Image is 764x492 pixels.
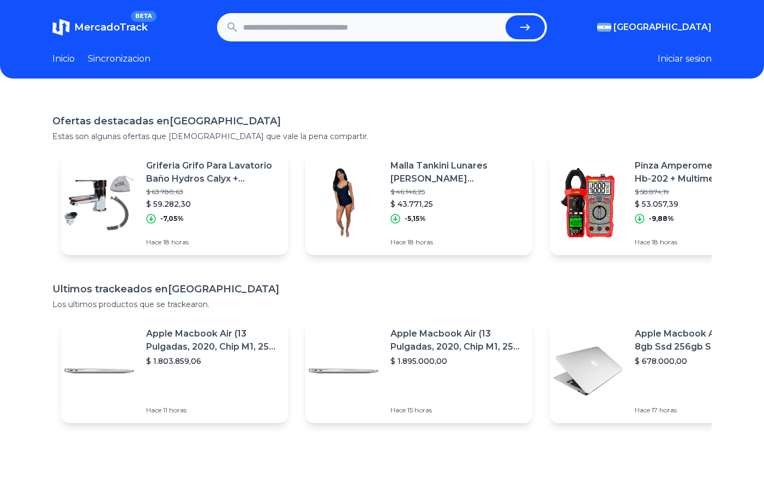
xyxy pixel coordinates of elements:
a: Sincronizacion [88,52,151,65]
h1: Ofertas destacadas en [GEOGRAPHIC_DATA] [52,113,712,129]
p: $ 46.146,25 [390,188,524,196]
p: Griferia Grifo Para Lavatorio Baño Hydros Calyx + Flexibles [146,159,279,185]
p: -5,15% [405,214,426,223]
p: Malla Tankini Lunares [PERSON_NAME] [PERSON_NAME] Mare 12971 [390,159,524,185]
img: Featured image [550,333,626,409]
img: Featured image [61,165,137,241]
p: $ 43.771,25 [390,199,524,209]
p: -7,05% [160,214,184,223]
a: Featured imageApple Macbook Air (13 Pulgadas, 2020, Chip M1, 256 Gb De Ssd, 8 Gb De Ram) - Plata$... [305,319,532,423]
img: Featured image [61,333,137,409]
img: Featured image [305,165,382,241]
p: Hace 11 horas [146,406,279,415]
p: $ 1.895.000,00 [390,356,524,367]
p: Apple Macbook Air (13 Pulgadas, 2020, Chip M1, 256 Gb De Ssd, 8 Gb De Ram) - Plata [146,327,279,353]
button: Iniciar sesion [658,52,712,65]
p: Apple Macbook Air (13 Pulgadas, 2020, Chip M1, 256 Gb De Ssd, 8 Gb De Ram) - Plata [390,327,524,353]
a: MercadoTrackBETA [52,19,148,36]
span: BETA [131,11,157,22]
p: Estas son algunas ofertas que [DEMOGRAPHIC_DATA] que vale la pena compartir. [52,131,712,142]
p: Hace 18 horas [390,238,524,247]
img: MercadoTrack [52,19,70,36]
h1: Ultimos trackeados en [GEOGRAPHIC_DATA] [52,281,712,297]
a: Featured imageMalla Tankini Lunares [PERSON_NAME] [PERSON_NAME] Mare 12971$ 46.146,25$ 43.771,25-... [305,151,532,255]
span: [GEOGRAPHIC_DATA] [613,21,712,34]
img: Featured image [305,333,382,409]
p: Hace 18 horas [146,238,279,247]
a: Inicio [52,52,75,65]
p: -9,88% [649,214,674,223]
p: $ 1.803.859,06 [146,356,279,367]
a: Featured imageApple Macbook Air (13 Pulgadas, 2020, Chip M1, 256 Gb De Ssd, 8 Gb De Ram) - Plata$... [61,319,288,423]
img: Featured image [550,165,626,241]
p: Los ultimos productos que se trackearon. [52,299,712,310]
button: [GEOGRAPHIC_DATA] [597,21,712,34]
p: $ 63.780,63 [146,188,279,196]
a: Featured imageGriferia Grifo Para Lavatorio Baño Hydros Calyx + Flexibles$ 63.780,63$ 59.282,30-7... [61,151,288,255]
img: Argentina [597,23,611,32]
p: $ 59.282,30 [146,199,279,209]
p: Hace 15 horas [390,406,524,415]
span: MercadoTrack [74,21,148,33]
